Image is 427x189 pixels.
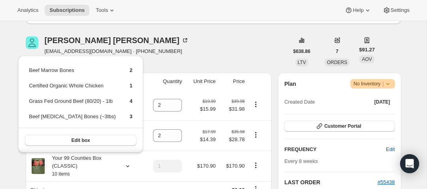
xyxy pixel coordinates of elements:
[284,178,378,186] h2: LAST ORDER
[284,146,386,153] h2: FREQUENCY
[197,163,215,169] span: $170.90
[336,48,338,55] span: 7
[45,5,89,16] button: Subscriptions
[28,81,116,96] td: Certified Organic Whole Chicken
[45,36,189,44] div: [PERSON_NAME] [PERSON_NAME]
[289,46,315,57] button: $638.86
[28,66,116,81] td: Beef Marrow Bones
[91,5,121,16] button: Tools
[202,129,215,134] small: $17.99
[200,136,216,144] span: $14.39
[28,112,116,127] td: Beef [MEDICAL_DATA] Bones (~3lbs)
[284,98,315,106] span: Created Date
[96,7,108,13] span: Tools
[49,7,85,13] span: Subscriptions
[71,137,90,144] span: Edit box
[382,81,384,87] span: |
[202,99,215,104] small: $19.99
[353,80,391,88] span: No Inventory
[130,67,132,73] span: 2
[359,46,375,54] span: $91.27
[220,136,244,144] span: $28.78
[378,178,395,186] button: #55438
[28,97,116,112] td: Grass Fed Ground Beef (80/20) - 1lb
[378,179,395,185] a: #55438
[130,83,132,89] span: 1
[374,99,390,105] span: [DATE]
[200,105,216,113] span: $15.99
[249,130,262,139] button: Product actions
[353,7,363,13] span: Help
[130,98,132,104] span: 4
[26,36,38,49] span: Rebecca Mueller
[46,154,117,178] div: Your 99 Counties Box (CLASSIC)
[331,46,343,57] button: 7
[400,154,419,173] div: Open Intercom Messenger
[226,163,245,169] span: $170.90
[232,129,245,134] small: $35.98
[32,158,45,174] img: product img
[218,73,247,90] th: Price
[370,96,395,108] button: [DATE]
[386,146,395,153] span: Edit
[327,60,347,65] span: ORDERS
[284,121,395,132] button: Customer Portal
[13,5,43,16] button: Analytics
[284,158,318,164] span: Every 8 weeks
[381,143,399,156] button: Edit
[362,57,372,62] span: AOV
[391,7,410,13] span: Settings
[184,73,218,90] th: Unit Price
[324,123,361,129] span: Customer Portal
[284,80,296,88] h2: Plan
[378,5,414,16] button: Settings
[25,135,136,146] button: Edit box
[17,7,38,13] span: Analytics
[249,100,262,109] button: Product actions
[249,161,262,170] button: Product actions
[298,60,306,65] span: LTV
[293,48,310,55] span: $638.86
[130,113,132,119] span: 3
[220,105,244,113] span: $31.98
[52,171,70,177] small: 10 items
[232,99,245,104] small: $39.98
[340,5,376,16] button: Help
[45,47,189,55] span: [EMAIL_ADDRESS][DOMAIN_NAME] · [PHONE_NUMBER]
[143,73,185,90] th: Quantity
